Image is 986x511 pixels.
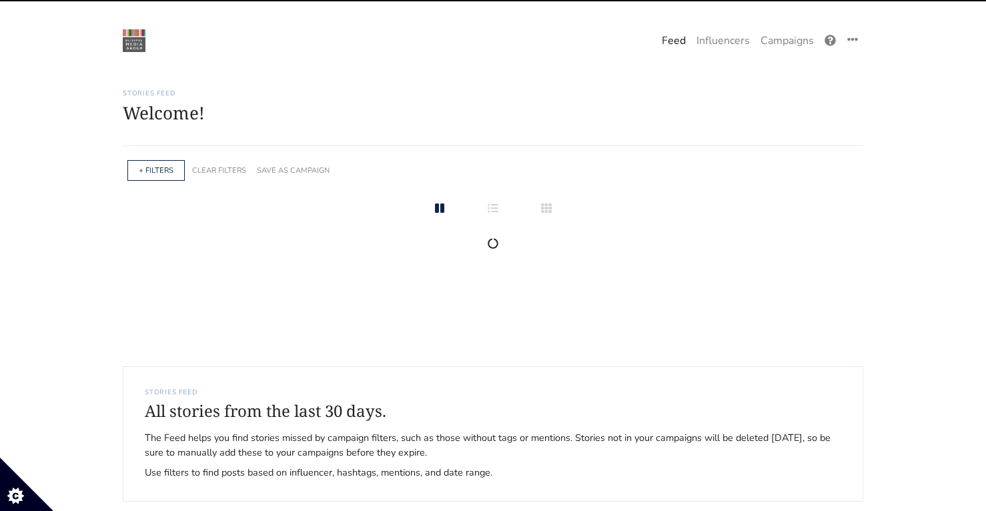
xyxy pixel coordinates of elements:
[656,27,691,54] a: Feed
[145,402,841,421] h4: All stories from the last 30 days.
[123,103,863,123] h1: Welcome!
[145,431,841,460] span: The Feed helps you find stories missed by campaign filters, such as those without tags or mention...
[139,165,173,175] a: + FILTERS
[145,388,841,396] h6: STORIES FEED
[123,89,863,97] h6: Stories Feed
[755,27,819,54] a: Campaigns
[123,29,145,52] img: 22:22:48_1550874168
[257,165,330,175] a: SAVE AS CAMPAIGN
[192,165,246,175] a: CLEAR FILTERS
[145,466,841,480] span: Use filters to find posts based on influencer, hashtags, mentions, and date range.
[691,27,755,54] a: Influencers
